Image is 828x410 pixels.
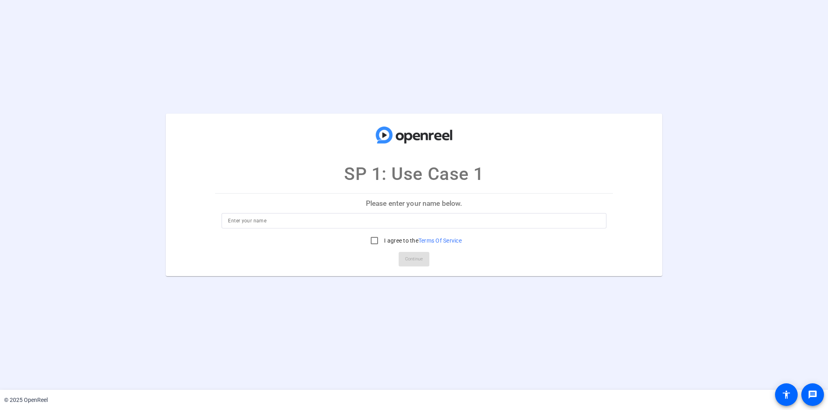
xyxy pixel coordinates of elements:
a: Terms Of Service [418,237,462,244]
div: © 2025 OpenReel [4,396,48,404]
input: Enter your name [228,216,600,226]
p: SP 1: Use Case 1 [344,161,484,187]
label: I agree to the [382,237,462,245]
img: company-logo [374,122,454,148]
mat-icon: accessibility [782,390,791,399]
mat-icon: message [808,390,817,399]
p: Please enter your name below. [215,194,613,213]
